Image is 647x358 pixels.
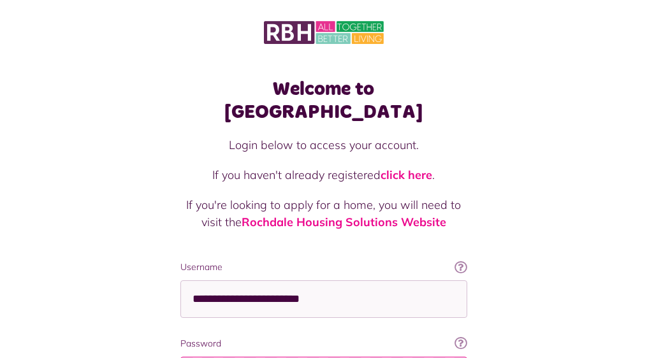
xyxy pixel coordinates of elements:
label: Password [180,337,467,350]
p: Login below to access your account. [180,136,467,154]
label: Username [180,261,467,274]
a: Rochdale Housing Solutions Website [242,215,446,229]
p: If you haven't already registered . [180,166,467,183]
img: MyRBH [264,19,384,46]
p: If you're looking to apply for a home, you will need to visit the [180,196,467,231]
a: click here [381,168,432,182]
h1: Welcome to [GEOGRAPHIC_DATA] [180,78,467,124]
